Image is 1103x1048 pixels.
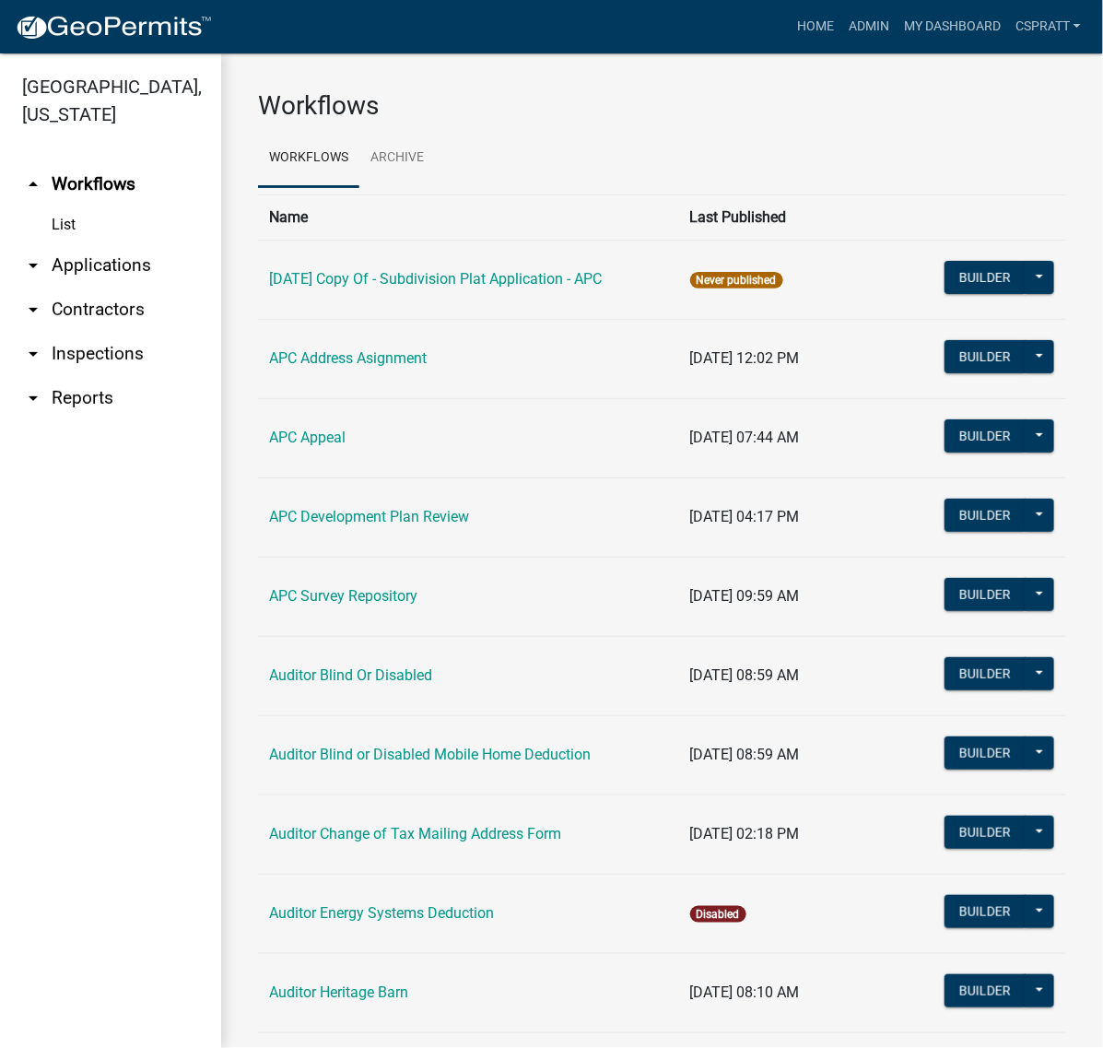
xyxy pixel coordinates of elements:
button: Builder [945,499,1026,532]
i: arrow_drop_down [22,387,44,409]
a: Home [790,9,841,44]
th: Last Published [679,194,927,240]
button: Builder [945,340,1026,373]
a: Workflows [258,129,359,188]
a: APC Appeal [269,429,346,446]
span: [DATE] 08:10 AM [690,983,800,1001]
i: arrow_drop_down [22,343,44,365]
i: arrow_drop_down [22,299,44,321]
span: [DATE] 02:18 PM [690,825,800,842]
i: arrow_drop_up [22,173,44,195]
a: APC Address Asignment [269,349,427,367]
a: Auditor Blind or Disabled Mobile Home Deduction [269,746,591,763]
span: [DATE] 12:02 PM [690,349,800,367]
button: Builder [945,974,1026,1007]
button: Builder [945,895,1026,928]
span: [DATE] 08:59 AM [690,666,800,684]
a: Auditor Energy Systems Deduction [269,904,494,922]
a: Auditor Blind Or Disabled [269,666,432,684]
button: Builder [945,816,1026,849]
button: Builder [945,419,1026,453]
a: Auditor Heritage Barn [269,983,408,1001]
span: [DATE] 09:59 AM [690,587,800,605]
a: cspratt [1008,9,1088,44]
a: Archive [359,129,435,188]
a: APC Development Plan Review [269,508,469,525]
a: My Dashboard [897,9,1008,44]
span: [DATE] 07:44 AM [690,429,800,446]
i: arrow_drop_down [22,254,44,277]
button: Builder [945,657,1026,690]
th: Name [258,194,679,240]
button: Builder [945,578,1026,611]
span: Disabled [690,906,746,923]
a: APC Survey Repository [269,587,417,605]
a: Auditor Change of Tax Mailing Address Form [269,825,561,842]
button: Builder [945,736,1026,770]
a: Admin [841,9,897,44]
h3: Workflows [258,90,1066,122]
a: [DATE] Copy Of - Subdivision Plat Application - APC [269,270,602,288]
span: [DATE] 04:17 PM [690,508,800,525]
span: [DATE] 08:59 AM [690,746,800,763]
span: Never published [690,272,783,288]
button: Builder [945,261,1026,294]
